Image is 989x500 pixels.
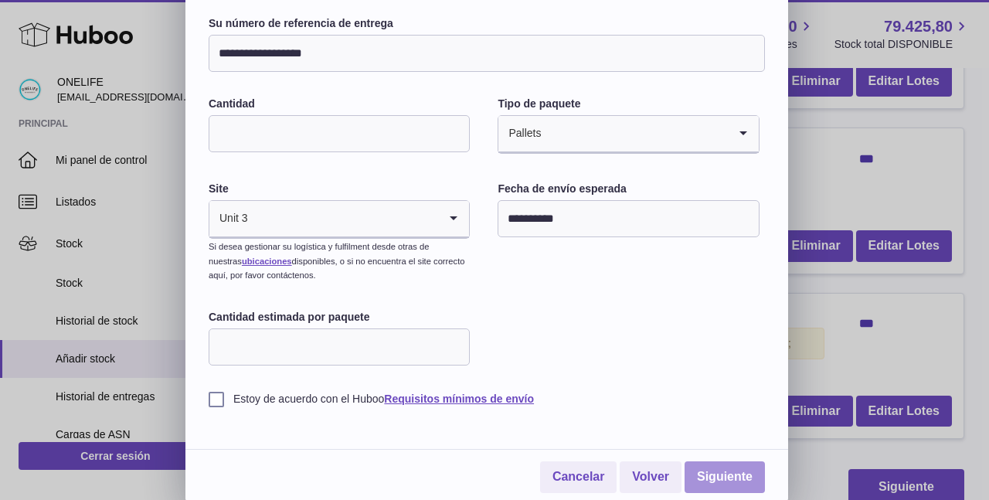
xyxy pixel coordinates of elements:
[620,461,681,493] a: Volver
[209,182,470,196] label: Site
[209,392,765,406] label: Estoy de acuerdo con el Huboo
[542,116,727,151] input: Search for option
[209,97,470,111] label: Cantidad
[498,116,542,151] span: Pallets
[384,393,534,405] a: Requisitos mínimos de envío
[209,16,765,31] label: Su número de referencia de entrega
[209,201,469,238] div: Search for option
[209,242,464,281] small: Si desea gestionar su logística y fulfilment desde otras de nuestras disponibles, o si no encuent...
[498,97,759,111] label: Tipo de paquete
[498,182,759,196] label: Fecha de envío esperada
[242,257,292,266] a: ubicaciones
[209,310,470,325] label: Cantidad estimada por paquete
[209,201,249,236] span: Unit 3
[685,461,765,493] a: Siguiente
[498,116,758,153] div: Search for option
[249,201,439,236] input: Search for option
[540,461,617,493] a: Cancelar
